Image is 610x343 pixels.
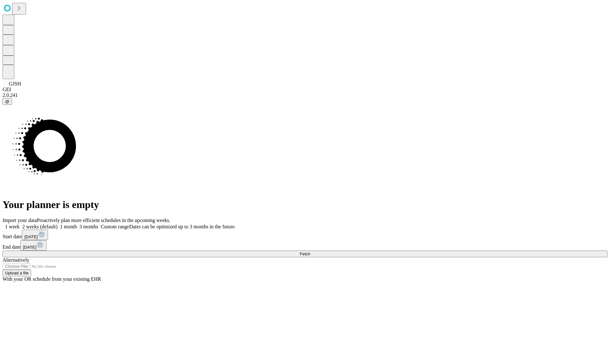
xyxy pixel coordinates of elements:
span: 1 week [5,224,20,229]
button: [DATE] [20,240,46,251]
span: Fetch [300,252,310,256]
span: With your OR schedule from your existing EHR [3,276,101,282]
span: 3 months [79,224,98,229]
h1: Your planner is empty [3,199,607,211]
span: Custom range [101,224,129,229]
button: [DATE] [22,230,48,240]
div: End date [3,240,607,251]
div: 2.0.241 [3,92,607,98]
span: [DATE] [23,245,36,250]
button: Fetch [3,251,607,257]
div: GEI [3,87,607,92]
span: 1 month [60,224,77,229]
span: Dates can be optimized up to 3 months in the future. [129,224,236,229]
span: GJSH [9,81,21,86]
span: Proactively plan more efficient schedules in the upcoming weeks. [37,218,170,223]
span: 2 weeks (default) [22,224,58,229]
span: Alternatively [3,257,29,263]
span: Import your data [3,218,37,223]
span: [DATE] [24,234,38,239]
span: @ [5,99,10,104]
button: Upload a file [3,270,31,276]
div: Start date [3,230,607,240]
button: @ [3,98,12,105]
